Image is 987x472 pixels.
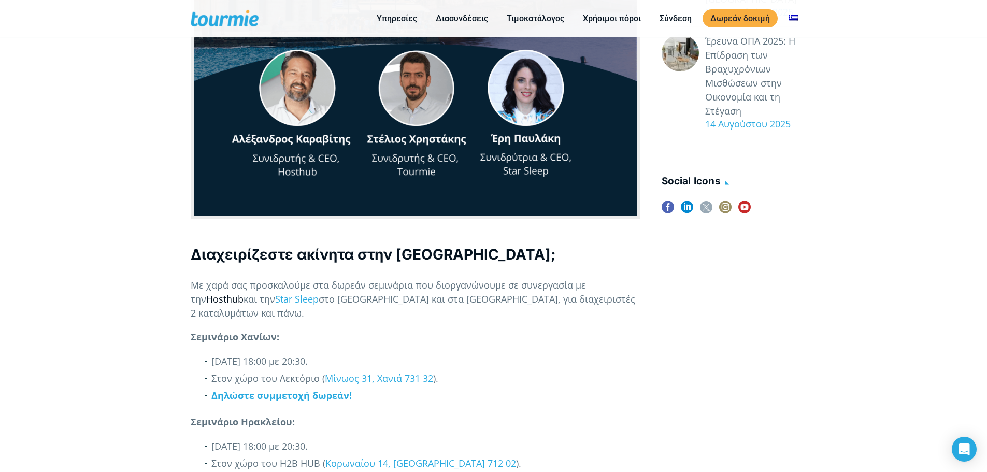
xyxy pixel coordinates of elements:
[499,12,572,25] a: Τιμοκατάλογος
[206,293,244,305] a: Hosthub
[699,117,797,131] div: 14 Αυγούστου 2025
[700,201,712,220] a: twitter
[191,245,640,265] h3: Διαχειρίζεστε ακίνητα στην [GEOGRAPHIC_DATA];
[211,354,640,371] li: [DATE] 18:00 με 20:30.
[191,331,279,343] strong: Σεμινάριο Χανίων:
[369,12,425,25] a: Υπηρεσίες
[191,278,640,320] p: Με χαρά σας προσκαλούμε στα δωρεάν σεμινάρια που διοργανώνουμε σε συνεργασία με την και την στο [...
[575,12,649,25] a: Χρήσιμοι πόροι
[652,12,699,25] a: Σύνδεση
[211,371,640,389] li: Στον χώρο του Λεκτόριο ( ).
[191,416,295,428] strong: Σεμινάριο Ηρακλείου:
[428,12,496,25] a: Διασυνδέσεις
[719,201,732,220] a: instagram
[325,457,516,469] a: Κορωναίου 14, [GEOGRAPHIC_DATA] 712 02
[325,372,433,384] a: Μίνωος 31, Χανιά 731 32
[681,201,693,220] a: linkedin
[738,201,751,220] a: youtube
[275,293,319,305] a: Star Sleep
[705,34,797,118] a: Έρευνα ΟΠΑ 2025: Η Επίδραση των Βραχυχρόνιων Μισθώσεων στην Οικονομία και τη Στέγαση
[662,201,674,220] a: facebook
[662,174,797,191] h4: social icons
[211,389,352,402] a: Δηλώστε συμμετοχή δωρεάν!
[952,437,977,462] div: Open Intercom Messenger
[211,439,640,456] li: [DATE] 18:00 με 20:30.
[703,9,778,27] a: Δωρεάν δοκιμή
